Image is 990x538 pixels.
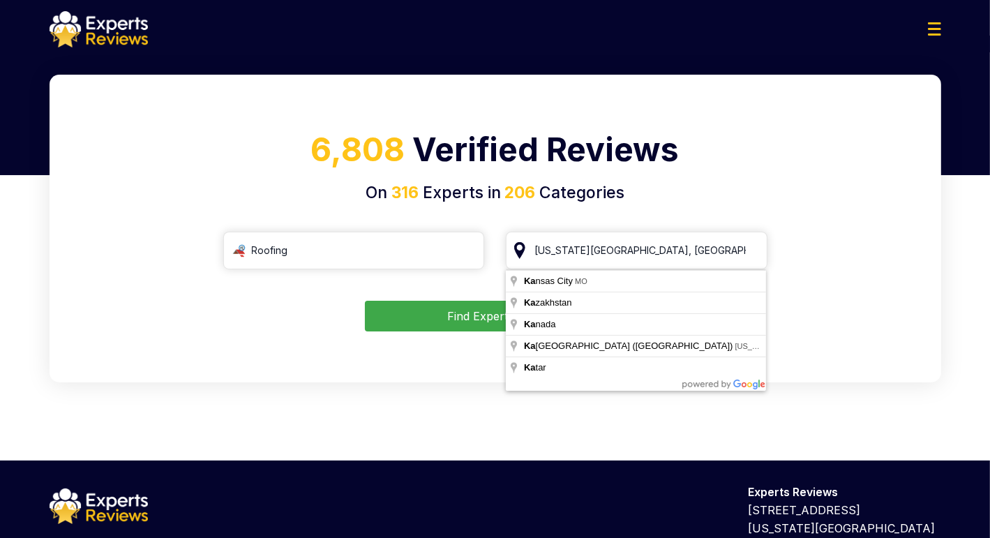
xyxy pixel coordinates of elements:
[524,276,575,286] span: nsas City
[506,232,767,269] input: Your City
[391,183,419,202] span: 316
[524,319,558,329] span: nada
[223,232,485,269] input: Search Category
[524,319,536,329] span: Ka
[311,130,405,169] span: 6,808
[50,488,148,525] img: logo
[928,22,941,36] img: Menu Icon
[524,341,735,351] span: [GEOGRAPHIC_DATA] ([GEOGRAPHIC_DATA])
[524,276,536,286] span: Ka
[524,297,574,308] span: zakhstan
[749,519,941,537] p: [US_STATE][GEOGRAPHIC_DATA]
[66,181,924,205] h4: On Experts in Categories
[524,297,536,308] span: Ka
[501,183,535,202] span: 206
[575,277,587,285] span: MO
[365,301,625,331] button: Find Experts Now
[749,483,941,501] p: Experts Reviews
[524,341,536,351] span: Ka
[524,362,536,373] span: Ka
[749,501,941,519] p: [STREET_ADDRESS]
[524,362,548,373] span: tar
[66,126,924,181] h1: Verified Reviews
[50,11,148,47] img: logo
